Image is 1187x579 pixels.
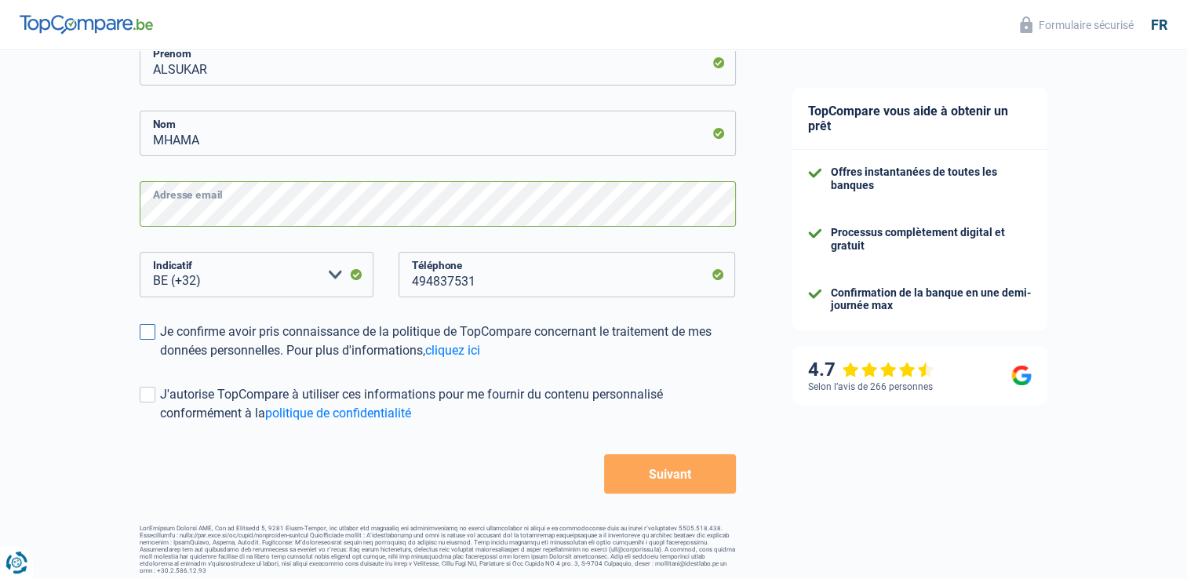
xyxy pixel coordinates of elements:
[792,88,1047,150] div: TopCompare vous aide à obtenir un prêt
[265,406,411,421] a: politique de confidentialité
[1151,16,1167,34] div: fr
[20,15,153,34] img: TopCompare Logo
[831,166,1032,192] div: Offres instantanées de toutes les banques
[831,286,1032,313] div: Confirmation de la banque en une demi-journée max
[399,252,736,297] input: 401020304
[160,322,736,360] div: Je confirme avoir pris connaissance de la politique de TopCompare concernant le traitement de mes...
[160,385,736,423] div: J'autorise TopCompare à utiliser ces informations pour me fournir du contenu personnalisé conform...
[425,343,480,358] a: cliquez ici
[808,359,934,381] div: 4.7
[140,525,736,574] footer: LorEmipsum Dolorsi AME, Con ad Elitsedd 5, 9281 Eiusm-Tempor, inc utlabor etd magnaaliq eni admin...
[831,226,1032,253] div: Processus complètement digital et gratuit
[1010,12,1143,38] button: Formulaire sécurisé
[604,454,735,493] button: Suivant
[4,321,5,322] img: Advertisement
[808,381,933,392] div: Selon l’avis de 266 personnes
